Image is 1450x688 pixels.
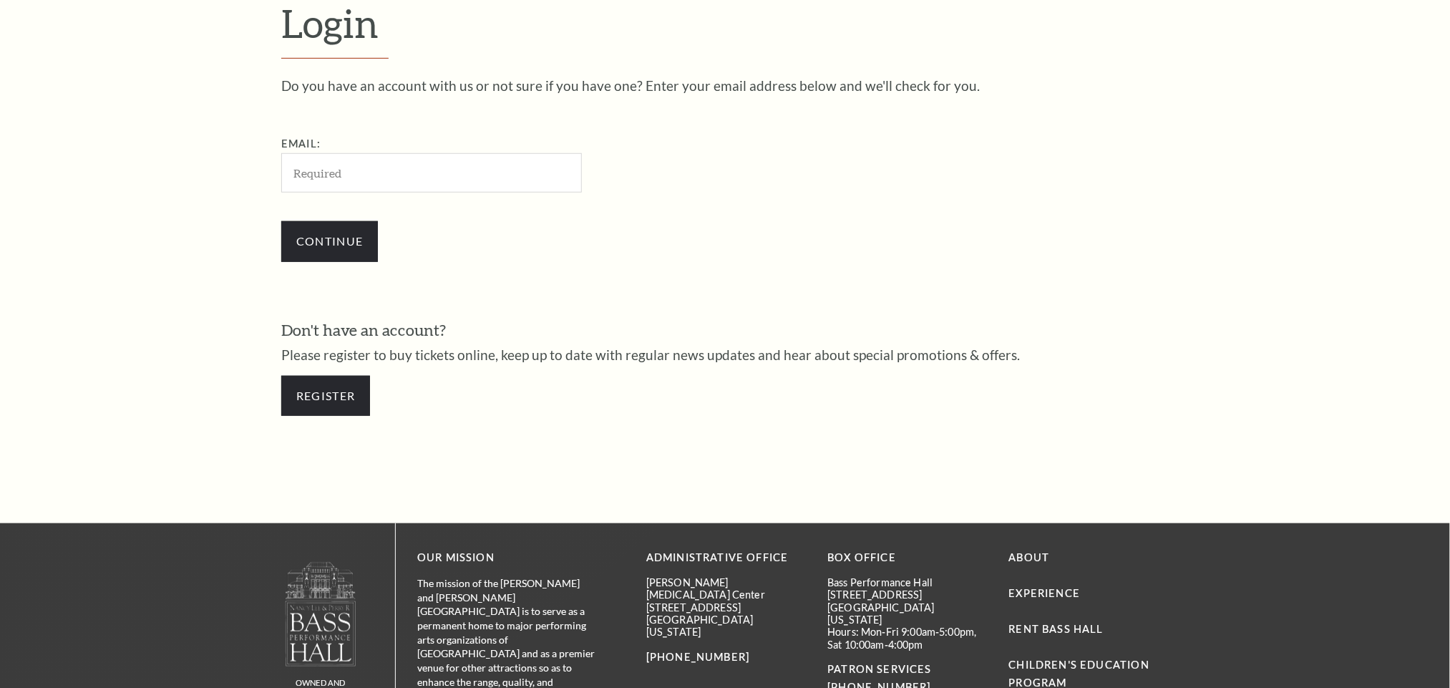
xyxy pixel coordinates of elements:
p: [GEOGRAPHIC_DATA][US_STATE] [646,614,806,639]
p: [PERSON_NAME][MEDICAL_DATA] Center [646,576,806,601]
p: Hours: Mon-Fri 9:00am-5:00pm, Sat 10:00am-4:00pm [827,626,987,651]
input: Continue [281,221,378,261]
label: Email: [281,137,321,150]
p: Please register to buy tickets online, keep up to date with regular news updates and hear about s... [281,348,1169,362]
p: Do you have an account with us or not sure if you have one? Enter your email address below and we... [281,79,1169,92]
img: logo-footer.png [284,561,357,667]
p: Bass Performance Hall [827,576,987,588]
p: BOX OFFICE [827,549,987,567]
a: Experience [1009,587,1081,599]
a: Rent Bass Hall [1009,623,1104,635]
p: [STREET_ADDRESS] [646,601,806,614]
p: [PHONE_NUMBER] [646,649,806,667]
p: [GEOGRAPHIC_DATA][US_STATE] [827,601,987,626]
a: Register [281,376,370,416]
p: [STREET_ADDRESS] [827,588,987,601]
a: About [1009,551,1050,563]
p: Administrative Office [646,549,806,567]
input: Required [281,153,582,193]
p: OUR MISSION [417,549,596,567]
h3: Don't have an account? [281,319,1169,341]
